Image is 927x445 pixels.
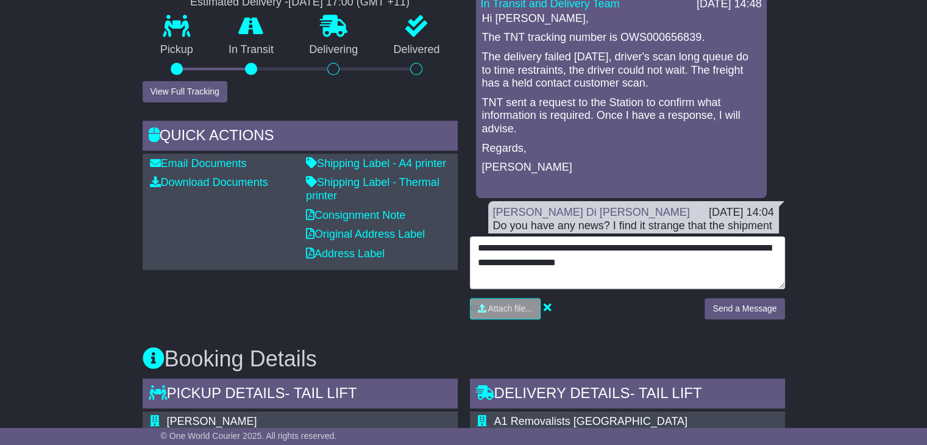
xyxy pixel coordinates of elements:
[375,43,457,57] p: Delivered
[482,31,761,44] p: The TNT tracking number is OWS000656839.
[630,385,701,401] span: - Tail Lift
[705,298,784,319] button: Send a Message
[167,415,257,427] span: [PERSON_NAME]
[150,176,268,188] a: Download Documents
[493,206,690,218] a: [PERSON_NAME] Di [PERSON_NAME]
[494,415,687,427] span: A1 Removalists [GEOGRAPHIC_DATA]
[482,161,761,174] p: [PERSON_NAME]
[143,43,211,57] p: Pickup
[306,176,439,202] a: Shipping Label - Thermal printer
[482,142,761,155] p: Regards,
[482,96,761,136] p: TNT sent a request to the Station to confirm what information is required. Once I have a response...
[306,228,425,240] a: Original Address Label
[482,12,761,26] p: Hi [PERSON_NAME],
[306,157,446,169] a: Shipping Label - A4 printer
[143,379,458,411] div: Pickup Details
[143,81,227,102] button: View Full Tracking
[306,209,405,221] a: Consignment Note
[306,247,385,260] a: Address Label
[285,385,357,401] span: - Tail Lift
[709,206,774,219] div: [DATE] 14:04
[161,431,337,441] span: © One World Courier 2025. All rights reserved.
[291,43,375,57] p: Delivering
[143,347,785,371] h3: Booking Details
[470,379,785,411] div: Delivery Details
[211,43,291,57] p: In Transit
[482,51,761,90] p: The delivery failed [DATE], driver's scan long queue do to time restraints, the driver could not ...
[493,219,774,246] div: Do you have any news? I find it strange that the shipment doesn't even have a tracking number.Tha...
[143,121,458,154] div: Quick Actions
[150,157,247,169] a: Email Documents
